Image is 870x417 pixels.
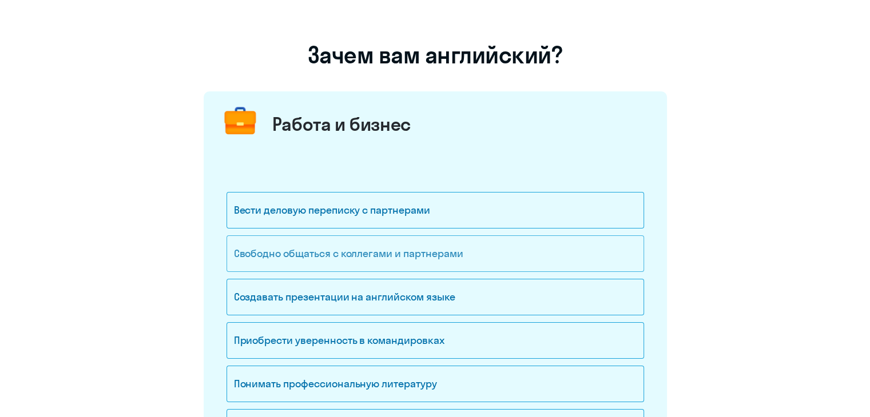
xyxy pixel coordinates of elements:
div: Вести деловую переписку с партнерами [227,192,644,228]
img: briefcase.png [219,101,261,143]
div: Свободно общаться с коллегами и партнерами [227,235,644,272]
div: Понимать профессиональную литературу [227,366,644,402]
div: Приобрести уверенность в командировках [227,322,644,359]
h1: Зачем вам английский? [204,41,667,69]
div: Работа и бизнес [272,113,411,135]
div: Создавать презентации на английском языке [227,279,644,315]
